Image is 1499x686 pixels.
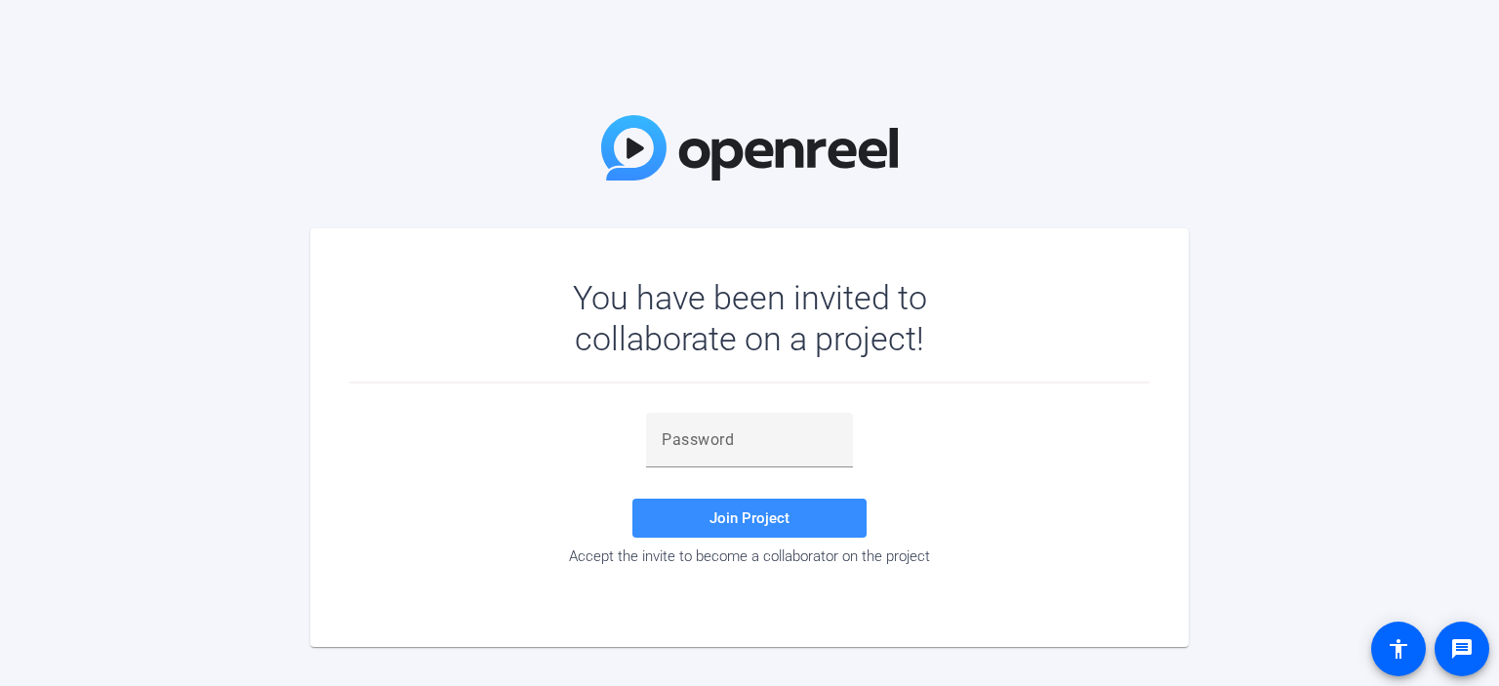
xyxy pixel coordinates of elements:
img: OpenReel Logo [601,115,898,181]
span: Join Project [709,509,790,527]
div: You have been invited to collaborate on a project! [516,277,984,359]
input: Password [662,428,837,452]
mat-icon: accessibility [1387,637,1410,661]
div: Accept the invite to become a collaborator on the project [349,547,1150,565]
button: Join Project [632,499,867,538]
mat-icon: message [1450,637,1474,661]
